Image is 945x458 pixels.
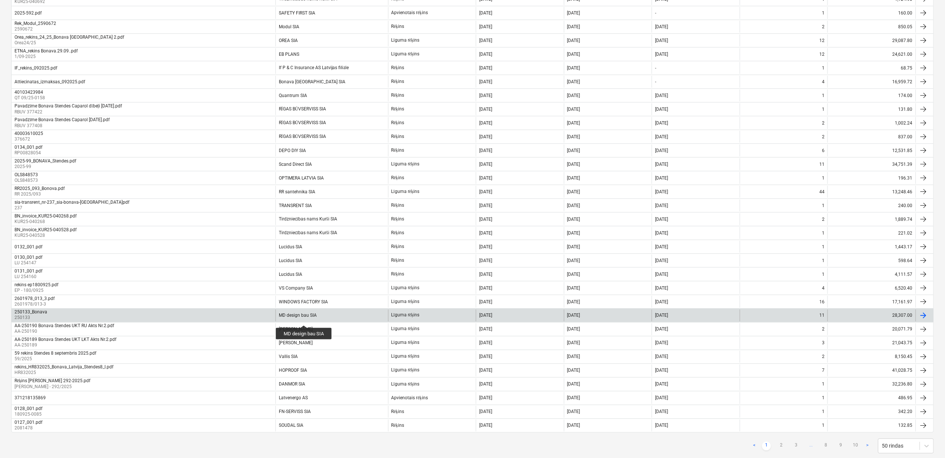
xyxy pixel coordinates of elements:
div: Rēķins [391,120,404,126]
div: 240.00 [828,200,916,212]
div: [DATE] [567,299,580,304]
div: [PERSON_NAME] [279,327,313,332]
div: [DATE] [567,120,580,126]
div: [DATE] [655,217,668,222]
a: Page 1 is your current page [762,442,771,451]
div: [DATE] [479,286,492,291]
div: MD design bau SIA [279,313,317,318]
div: [DATE] [655,230,668,236]
div: 1 [822,423,825,428]
div: [DATE] [567,93,580,98]
div: 6,520.40 [828,282,916,294]
div: DANMOR SIA [279,382,305,387]
p: AA-250189 [14,342,118,349]
div: Quantrum SIA [279,93,307,98]
div: 59 rekins Stendes 8 septembris 2025.pdf [14,351,96,356]
div: RR2025_093_Bonova.pdf [14,186,65,191]
a: Next page [863,442,872,451]
p: 2025-99 [14,164,78,170]
div: [DATE] [655,327,668,332]
div: [DATE] [479,52,492,57]
div: 132.85 [828,420,916,432]
div: [DATE] [479,354,492,359]
div: [DATE] [479,79,492,84]
div: HOPROOF SIA [279,368,307,373]
div: Rēķins [391,24,404,29]
div: [DATE] [655,396,668,401]
div: 196.31 [828,172,916,184]
div: [DATE] [567,230,580,236]
div: [DATE] [567,175,580,181]
div: Līguma rēķins [391,340,420,346]
div: [DATE] [479,423,492,428]
div: [DATE] [567,409,580,415]
div: 1 [822,258,825,263]
div: Līguma rēķins [391,299,420,304]
a: ... [807,442,816,451]
div: [DATE] [655,148,668,153]
div: 0132_001.pdf [14,244,42,249]
div: If P & C Insurance AS Latvijas filiāle [279,65,349,71]
div: [DATE] [655,120,668,126]
div: 2025-592.pdf [14,10,42,16]
div: 486.95 [828,392,916,404]
div: [DATE] [479,396,492,401]
div: [DATE] [567,162,580,167]
div: Rēķins [391,79,404,84]
p: RR 2025/093 [14,191,66,197]
div: Tirdzniecības nams Kurši SIA [279,230,337,236]
div: [DATE] [655,203,668,208]
div: 3 [822,341,825,346]
div: [DATE] [479,203,492,208]
p: 180925-0085 [14,412,44,418]
div: 1 [822,65,825,71]
div: 2 [822,24,825,29]
div: FN-SERVISS SIA [279,409,311,415]
div: [DATE] [655,286,668,291]
div: 28,307.00 [828,310,916,322]
div: Rēķins [PERSON_NAME] 292-2025.pdf [14,378,90,384]
div: Rēķins [391,271,404,277]
div: 837.00 [828,131,916,143]
div: 12,531.85 [828,145,916,157]
div: 41,028.75 [828,365,916,377]
div: [DATE] [655,258,668,263]
div: rekins ep1800925.pdf [14,282,58,287]
div: 4 [822,286,825,291]
div: 174.00 [828,90,916,101]
p: LU 254147 [14,260,44,266]
div: [DATE] [655,313,668,318]
div: 0130_001.pdf [14,255,42,260]
div: [DATE] [479,368,492,373]
p: RP00828054 [14,150,44,156]
div: rekins_HR832025_Bonava_Latvija_Stendes8_I.pdf [14,365,113,370]
div: [DATE] [567,10,580,16]
div: 2 [822,327,825,332]
div: Apvienotais rēķins [391,396,428,401]
div: Modul SIA [279,24,299,29]
div: 44 [819,189,825,194]
div: 598.64 [828,255,916,267]
div: Līguma rēķins [391,161,420,167]
div: [DATE] [479,24,492,29]
div: 371218135869 [14,396,46,401]
div: DEPO DIY SIA [279,148,306,153]
div: WINDOWS FACTORY SIA [279,299,328,304]
div: Līguma rēķins [391,326,420,332]
div: 2 [822,354,825,359]
div: ETNA_rekins Bonava.29.09..pdf [14,48,78,54]
p: 59/2025 [14,356,98,362]
div: Bonava [GEOGRAPHIC_DATA] SIA [279,79,346,84]
div: 1,889.74 [828,213,916,225]
div: [DATE] [479,382,492,387]
div: [DATE] [567,368,580,373]
div: [DATE] [567,217,580,222]
div: Vallis SIA [279,354,298,359]
div: 2 [822,217,825,222]
div: 1 [822,396,825,401]
div: [DATE] [567,396,580,401]
a: Page 2 [777,442,786,451]
div: 1 [822,10,825,16]
div: AA-250190 Bonava Stendes UKT RU Akts Nr.2.pdf [14,323,114,329]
